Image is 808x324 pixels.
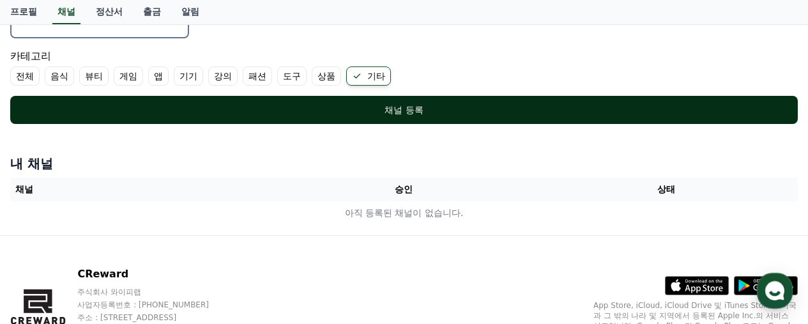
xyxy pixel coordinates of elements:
[10,49,798,86] div: 카테고리
[117,238,132,248] span: 대화
[277,66,307,86] label: 도구
[10,96,798,124] button: 채널 등록
[77,312,233,323] p: 주소 : [STREET_ADDRESS]
[77,266,233,282] p: CReward
[36,104,772,116] div: 채널 등록
[312,66,341,86] label: 상품
[4,218,84,250] a: 홈
[273,178,535,201] th: 승인
[165,218,245,250] a: 설정
[174,66,203,86] label: 기기
[77,287,233,297] p: 주식회사 와이피랩
[114,66,143,86] label: 게임
[243,66,272,86] label: 패션
[10,66,40,86] label: 전체
[84,218,165,250] a: 대화
[45,66,74,86] label: 음식
[77,300,233,310] p: 사업자등록번호 : [PHONE_NUMBER]
[40,237,48,247] span: 홈
[10,155,798,173] h4: 내 채널
[10,201,798,225] td: 아직 등록된 채널이 없습니다.
[535,178,798,201] th: 상태
[148,66,169,86] label: 앱
[346,66,391,86] label: 기타
[197,237,213,247] span: 설정
[208,66,238,86] label: 강의
[10,178,273,201] th: 채널
[79,66,109,86] label: 뷰티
